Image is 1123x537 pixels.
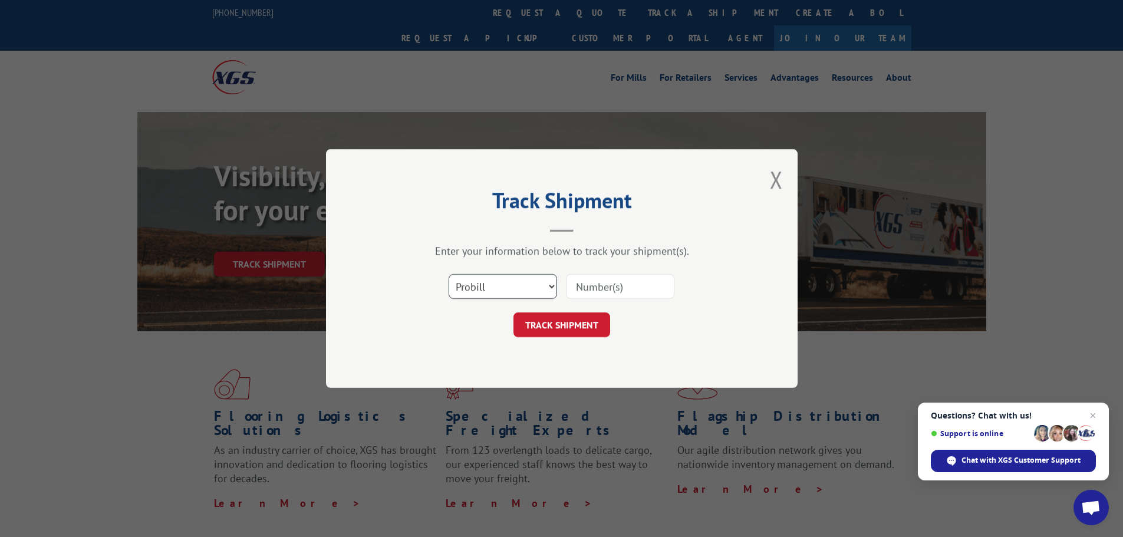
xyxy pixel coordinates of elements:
[566,274,674,299] input: Number(s)
[961,455,1081,466] span: Chat with XGS Customer Support
[513,312,610,337] button: TRACK SHIPMENT
[931,450,1096,472] span: Chat with XGS Customer Support
[931,429,1030,438] span: Support is online
[385,244,739,258] div: Enter your information below to track your shipment(s).
[931,411,1096,420] span: Questions? Chat with us!
[385,192,739,215] h2: Track Shipment
[770,164,783,195] button: Close modal
[1073,490,1109,525] a: Open chat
